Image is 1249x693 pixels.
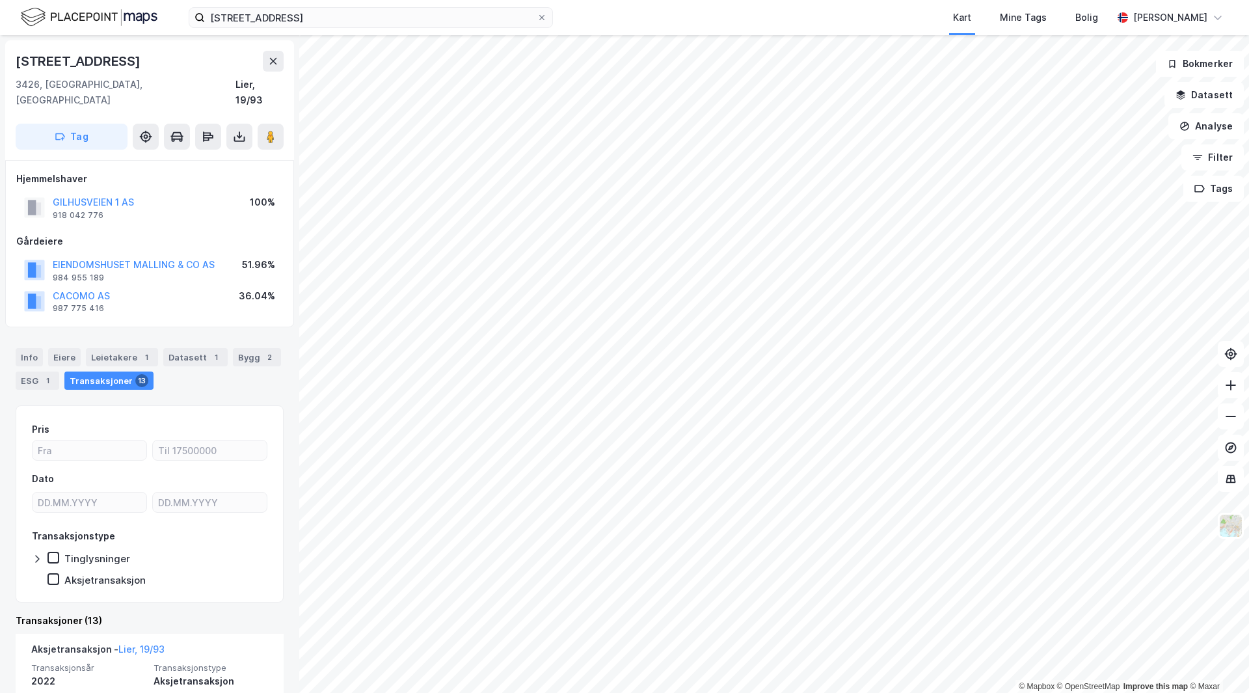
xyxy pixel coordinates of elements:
[154,673,268,689] div: Aksjetransaksjon
[209,351,222,364] div: 1
[86,348,158,366] div: Leietakere
[1057,682,1120,691] a: OpenStreetMap
[16,372,59,390] div: ESG
[1183,176,1244,202] button: Tags
[953,10,971,25] div: Kart
[1181,144,1244,170] button: Filter
[1000,10,1047,25] div: Mine Tags
[48,348,81,366] div: Eiere
[64,372,154,390] div: Transaksjoner
[235,77,284,108] div: Lier, 19/93
[233,348,281,366] div: Bygg
[1168,113,1244,139] button: Analyse
[118,644,165,655] a: Lier, 19/93
[205,8,537,27] input: Søk på adresse, matrikkel, gårdeiere, leietakere eller personer
[33,493,146,512] input: DD.MM.YYYY
[154,662,268,673] span: Transaksjonstype
[1184,631,1249,693] iframe: Chat Widget
[16,613,284,629] div: Transaksjoner (13)
[1133,10,1207,25] div: [PERSON_NAME]
[21,6,157,29] img: logo.f888ab2527a4732fd821a326f86c7f29.svg
[1156,51,1244,77] button: Bokmerker
[31,642,165,662] div: Aksjetransaksjon -
[16,234,283,249] div: Gårdeiere
[32,471,54,487] div: Dato
[31,673,146,689] div: 2022
[16,348,43,366] div: Info
[153,441,267,460] input: Til 17500000
[53,273,104,283] div: 984 955 189
[1218,513,1243,538] img: Z
[153,493,267,512] input: DD.MM.YYYY
[1123,682,1188,691] a: Improve this map
[32,528,115,544] div: Transaksjonstype
[135,374,148,387] div: 13
[16,124,128,150] button: Tag
[140,351,153,364] div: 1
[16,51,143,72] div: [STREET_ADDRESS]
[64,574,146,586] div: Aksjetransaksjon
[1164,82,1244,108] button: Datasett
[250,195,275,210] div: 100%
[163,348,228,366] div: Datasett
[16,77,235,108] div: 3426, [GEOGRAPHIC_DATA], [GEOGRAPHIC_DATA]
[16,171,283,187] div: Hjemmelshaver
[53,210,103,221] div: 918 042 776
[239,288,275,304] div: 36.04%
[263,351,276,364] div: 2
[32,422,49,437] div: Pris
[242,257,275,273] div: 51.96%
[53,303,104,314] div: 987 775 416
[1019,682,1054,691] a: Mapbox
[1075,10,1098,25] div: Bolig
[41,374,54,387] div: 1
[31,662,146,673] span: Transaksjonsår
[33,441,146,460] input: Fra
[64,552,130,565] div: Tinglysninger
